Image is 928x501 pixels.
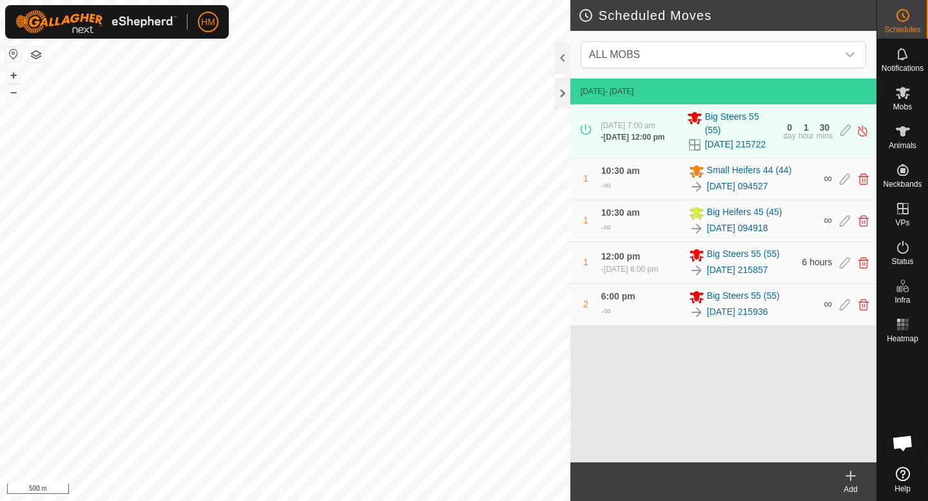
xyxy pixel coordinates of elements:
img: Gallagher Logo [15,10,177,33]
div: dropdown trigger [837,42,863,68]
div: day [783,132,795,140]
div: - [601,303,611,319]
span: ∞ [604,305,611,316]
span: [DATE] 12:00 pm [603,133,664,142]
a: Contact Us [298,484,336,496]
img: To [689,263,704,278]
span: ∞ [824,172,832,185]
h2: Scheduled Moves [578,8,876,23]
span: ALL MOBS [584,42,837,68]
div: - [601,178,611,193]
span: Help [894,485,911,493]
span: ∞ [824,214,832,227]
a: Privacy Policy [234,484,282,496]
div: Open chat [884,424,922,462]
a: [DATE] 215936 [707,305,768,319]
span: ∞ [604,180,611,191]
div: - [601,220,611,235]
img: To [689,221,704,236]
span: 6 hours [802,257,833,267]
span: [DATE] [581,87,605,96]
img: To [689,305,704,320]
button: – [6,84,21,100]
span: Big Steers 55 (55) [707,289,780,305]
span: ALL MOBS [589,49,640,60]
span: ∞ [604,222,611,232]
div: Add [825,484,876,495]
a: Help [877,462,928,498]
a: [DATE] 094918 [707,222,768,235]
button: Reset Map [6,46,21,62]
div: - [601,131,664,143]
span: 6:00 pm [601,291,635,301]
span: Neckbands [883,180,922,188]
button: Map Layers [28,47,44,62]
div: 0 [787,123,792,132]
span: Status [891,258,913,265]
img: Turn off schedule move [856,124,869,138]
span: VPs [895,219,909,227]
img: To [689,179,704,194]
button: + [6,68,21,83]
div: 30 [820,123,830,132]
span: Schedules [884,26,920,33]
span: Big Steers 55 (55) [707,247,780,263]
span: - [DATE] [605,87,634,96]
span: [DATE] 6:00 pm [604,265,658,274]
span: 12:00 pm [601,251,641,261]
span: Heatmap [887,335,918,343]
a: [DATE] 215722 [705,138,766,151]
span: Mobs [893,103,912,111]
span: Infra [894,296,910,304]
div: mins [817,132,833,140]
span: HM [201,15,215,29]
span: Notifications [882,64,923,72]
span: Big Steers 55 (55) [705,110,776,137]
span: Big Heifers 45 (45) [707,205,782,221]
span: 2 [583,299,588,309]
span: ∞ [824,298,832,310]
span: [DATE] 7:00 am [601,121,655,130]
span: 10:30 am [601,165,640,176]
div: - [601,263,658,275]
div: 1 [804,123,809,132]
span: 1 [583,257,588,267]
span: 1 [583,173,588,184]
a: [DATE] 094527 [707,180,768,193]
span: Small Heifers 44 (44) [707,164,792,179]
a: [DATE] 215857 [707,263,768,277]
span: 10:30 am [601,207,640,218]
span: 1 [583,215,588,225]
div: hour [798,132,814,140]
span: Animals [889,142,916,149]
